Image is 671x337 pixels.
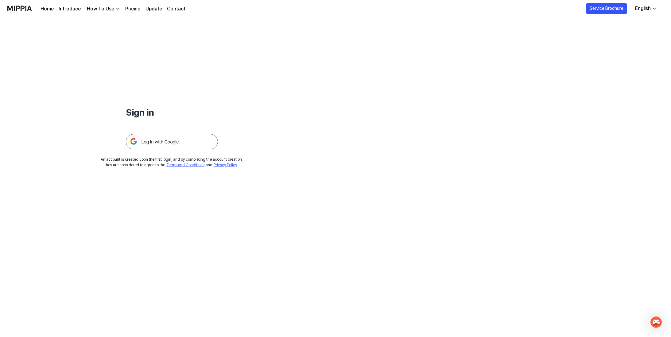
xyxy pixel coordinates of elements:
[145,5,162,13] a: Update
[586,3,627,14] button: Service Brochure
[630,2,661,15] button: English
[167,5,185,13] a: Contact
[41,5,54,13] a: Home
[214,163,237,167] a: Privacy Policy
[86,5,120,13] button: How To Use
[125,5,141,13] a: Pricing
[86,5,115,13] div: How To Use
[126,134,218,149] img: 구글 로그인 버튼
[166,163,204,167] a: Terms and Conditions
[126,105,218,119] h1: Sign in
[101,157,243,168] div: An account is created upon the first login, and by completing the account creation, they are cons...
[115,6,120,11] img: down
[634,5,652,12] div: English
[59,5,81,13] a: Introduce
